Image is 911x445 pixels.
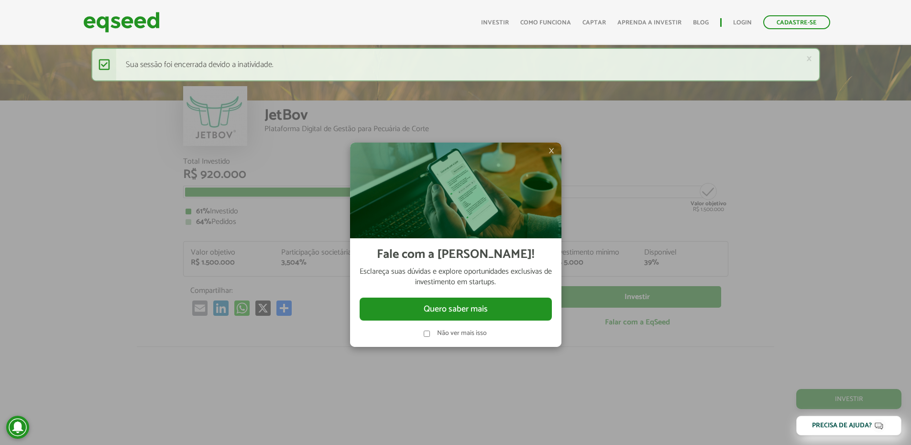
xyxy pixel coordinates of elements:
[377,248,534,262] h2: Fale com a [PERSON_NAME]!
[360,267,552,288] p: Esclareça suas dúvidas e explore oportunidades exclusivas de investimento em startups.
[360,298,552,321] button: Quero saber mais
[549,145,554,156] span: ×
[582,20,606,26] a: Captar
[83,10,160,35] img: EqSeed
[693,20,709,26] a: Blog
[520,20,571,26] a: Como funciona
[763,15,830,29] a: Cadastre-se
[350,143,561,238] img: Imagem celular
[806,54,812,64] a: ×
[733,20,752,26] a: Login
[91,48,820,81] div: Sua sessão foi encerrada devido a inatividade.
[481,20,509,26] a: Investir
[617,20,681,26] a: Aprenda a investir
[437,330,488,337] label: Não ver mais isso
